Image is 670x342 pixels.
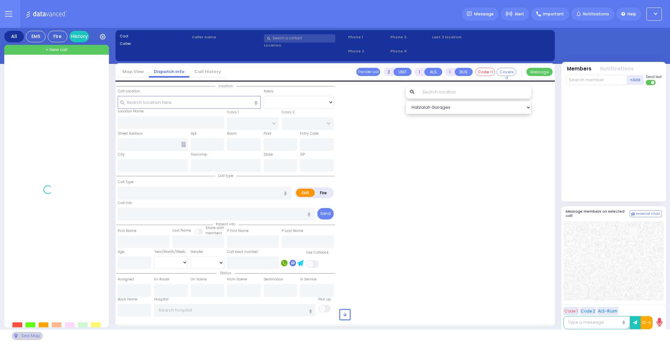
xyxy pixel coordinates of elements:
label: Last 3 location [432,34,491,40]
span: Phone 3 [390,34,430,40]
input: Search member [566,75,627,85]
img: message.svg [467,11,472,16]
label: Areas [264,89,273,94]
label: Call Type [118,180,133,185]
a: History [69,31,89,42]
span: Patient info [213,222,238,227]
label: Floor [264,131,272,136]
span: Location [215,84,236,88]
label: City [118,152,125,157]
div: All [4,31,24,42]
label: En Route [154,277,169,282]
div: See map [12,332,43,340]
label: Call Location [118,89,140,94]
span: Help [627,11,636,17]
label: In Service [300,277,317,282]
button: UNIT [394,68,412,76]
label: Assigned [118,277,134,282]
button: Notifications [600,65,634,73]
input: Search a contact [264,34,335,43]
label: Caller name [192,34,262,40]
span: Send text [646,74,662,79]
label: Cross 1 [227,110,239,115]
label: Gender [191,249,203,255]
span: Call type [215,173,237,178]
button: Transfer call [356,68,380,76]
div: Year/Month/Week/Day [154,249,188,255]
label: Location Name [118,109,144,114]
label: ZIP [300,152,305,157]
input: Search hospital [154,304,315,316]
span: Important [543,11,564,17]
label: Township [191,152,207,157]
label: Back Home [118,297,137,302]
input: Search location [418,85,531,99]
label: P Last Name [282,228,303,234]
label: Cad: [120,33,190,39]
label: Age [118,249,124,255]
label: Call Info [118,200,132,206]
button: Code-1 [475,68,495,76]
img: comment-alt.png [631,213,635,216]
button: Members [567,65,591,73]
label: State [264,152,273,157]
small: Share with [205,225,224,230]
button: Send [317,208,334,219]
button: +Add [627,75,644,85]
label: Room [227,131,237,136]
button: Code 2 [580,307,596,315]
button: Covered [497,68,516,76]
label: Fire [314,189,333,197]
a: Call History [189,68,226,75]
span: Phone 2 [348,48,388,54]
label: Hospital [154,297,168,302]
div: Fire [48,31,67,42]
a: Dispatch info [149,68,189,75]
label: Location [264,43,346,48]
label: Turn off text [646,79,656,86]
label: Apt [191,131,197,136]
span: Phone 4 [390,48,430,54]
span: Notifications [583,11,609,17]
button: ALS-Rush [597,307,618,315]
span: Internal Chat [636,212,660,216]
div: EMS [26,31,45,42]
label: Caller: [120,41,190,47]
label: P First Name [227,228,249,234]
span: + New call [45,47,67,53]
label: On Scene [191,277,207,282]
label: Use Callback [306,250,329,255]
label: Cross 2 [282,110,295,115]
span: Phone 1 [348,34,388,40]
label: First Name [118,228,136,234]
label: Pick up [318,297,331,302]
img: Logo [26,10,69,18]
span: members [205,231,222,236]
label: Last Name [172,228,191,233]
input: Search location here [118,96,261,108]
label: Call back number [227,249,258,255]
button: BUS [455,68,473,76]
button: Message [526,68,553,76]
button: ALS [424,68,442,76]
label: Destination [264,277,283,282]
label: From Scene [227,277,247,282]
span: Message [474,11,494,17]
button: Internal Chat [630,210,662,218]
span: Alert [515,11,524,17]
button: Code 1 [563,307,579,315]
label: Entry Code [300,131,319,136]
span: Status [217,271,235,275]
span: Other building occupants [181,142,186,147]
a: Map View [117,68,149,75]
label: Street Address [118,131,143,136]
h5: Message members on selected call [566,209,630,218]
button: 10-4 [641,316,653,329]
label: EMS [296,189,315,197]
